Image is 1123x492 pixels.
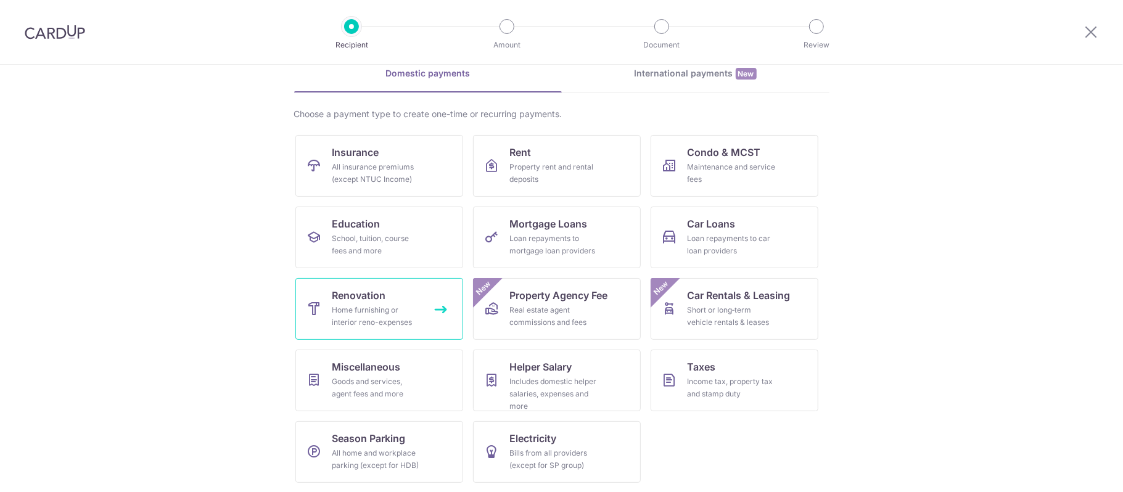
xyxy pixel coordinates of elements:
[688,288,791,303] span: Car Rentals & Leasing
[651,135,818,197] a: Condo & MCSTMaintenance and service fees
[332,232,421,257] div: School, tuition, course fees and more
[295,350,463,411] a: MiscellaneousGoods and services, agent fees and more
[332,447,421,472] div: All home and workplace parking (except for HDB)
[771,39,862,51] p: Review
[688,161,776,186] div: Maintenance and service fees
[510,161,599,186] div: Property rent and rental deposits
[295,135,463,197] a: InsuranceAll insurance premiums (except NTUC Income)
[473,207,641,268] a: Mortgage LoansLoan repayments to mortgage loan providers
[562,67,829,80] div: International payments
[736,68,757,80] span: New
[688,145,761,160] span: Condo & MCST
[688,216,736,231] span: Car Loans
[688,232,776,257] div: Loan repayments to car loan providers
[332,375,421,400] div: Goods and services, agent fees and more
[688,304,776,329] div: Short or long‑term vehicle rentals & leases
[510,232,599,257] div: Loan repayments to mortgage loan providers
[295,278,463,340] a: RenovationHome furnishing or interior reno-expenses
[461,39,553,51] p: Amount
[295,421,463,483] a: Season ParkingAll home and workplace parking (except for HDB)
[510,431,557,446] span: Electricity
[294,108,829,120] div: Choose a payment type to create one-time or recurring payments.
[332,216,381,231] span: Education
[510,288,608,303] span: Property Agency Fee
[616,39,707,51] p: Document
[332,431,406,446] span: Season Parking
[473,135,641,197] a: RentProperty rent and rental deposits
[473,350,641,411] a: Helper SalaryIncludes domestic helper salaries, expenses and more
[332,161,421,186] div: All insurance premiums (except NTUC Income)
[651,350,818,411] a: TaxesIncome tax, property tax and stamp duty
[510,375,599,412] div: Includes domestic helper salaries, expenses and more
[510,145,532,160] span: Rent
[25,25,85,39] img: CardUp
[510,304,599,329] div: Real estate agent commissions and fees
[473,278,641,340] a: Property Agency FeeReal estate agent commissions and feesNew
[332,304,421,329] div: Home furnishing or interior reno-expenses
[651,207,818,268] a: Car LoansLoan repayments to car loan providers
[510,359,572,374] span: Helper Salary
[332,145,379,160] span: Insurance
[510,216,588,231] span: Mortgage Loans
[306,39,397,51] p: Recipient
[688,375,776,400] div: Income tax, property tax and stamp duty
[332,359,401,374] span: Miscellaneous
[510,447,599,472] div: Bills from all providers (except for SP group)
[294,67,562,80] div: Domestic payments
[295,207,463,268] a: EducationSchool, tuition, course fees and more
[651,278,818,340] a: Car Rentals & LeasingShort or long‑term vehicle rentals & leasesNew
[473,278,493,298] span: New
[651,278,671,298] span: New
[473,421,641,483] a: ElectricityBills from all providers (except for SP group)
[332,288,386,303] span: Renovation
[688,359,716,374] span: Taxes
